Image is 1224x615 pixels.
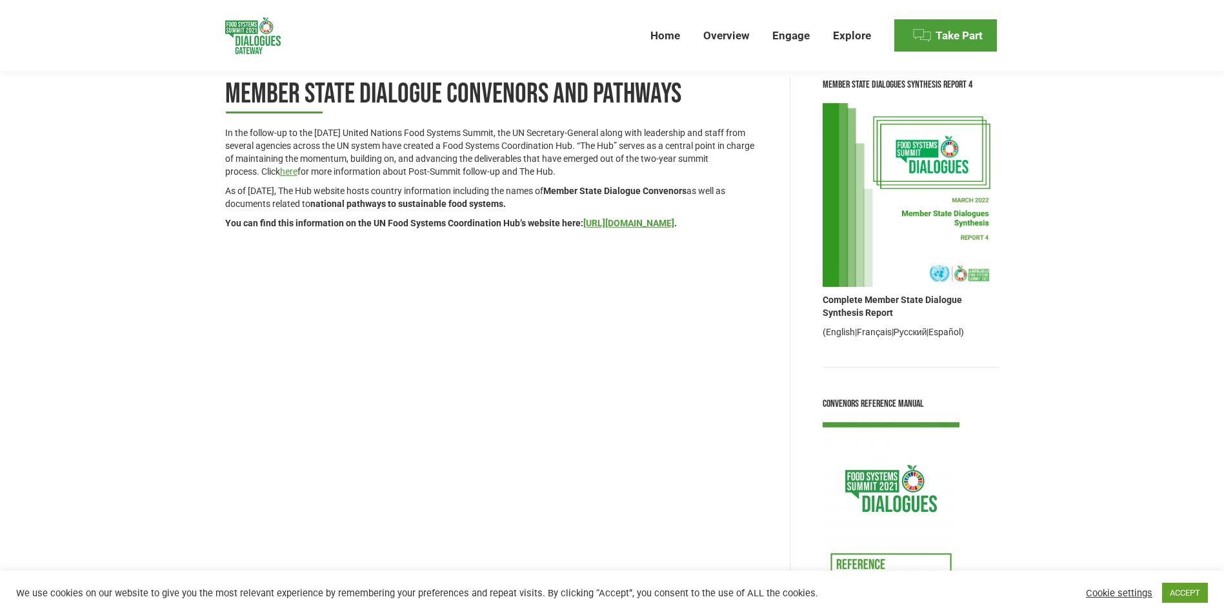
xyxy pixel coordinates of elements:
div: We use cookies on our website to give you the most relevant experience by remembering your prefer... [16,587,850,599]
a: [URL][DOMAIN_NAME] [583,218,674,228]
img: Food Systems Summit Dialogues [225,17,281,54]
a: here [280,166,297,177]
p: In the follow-up to the [DATE] United Nations Food Systems Summit, the UN Secretary-General along... [225,126,757,178]
a: Français [857,327,892,337]
span: Home [650,29,680,43]
a: Русский [894,327,927,337]
p: As of [DATE], The Hub website hosts country information including the names of as well as documen... [225,184,757,210]
strong: national pathways to sustainable food systems. [310,199,506,209]
a: English [826,327,855,337]
img: Menu icon [912,26,932,45]
strong: You can find this information on the UN Food Systems Coordination Hub’s website here: . [225,218,677,228]
span: Overview [703,29,749,43]
div: Member State Dialogues Synthesis Report 4 [823,77,999,93]
a: ACCEPT [1162,583,1208,603]
div: Convenors Reference Manual [823,396,999,413]
p: ( | | | ) [823,326,999,338]
span: Engage [772,29,810,43]
a: Español [928,327,961,337]
h1: Member State Dialogue Convenors and Pathways [225,77,757,113]
span: Take Part [936,29,983,43]
span: Explore [833,29,871,43]
strong: Complete Member State Dialogue Synthesis Report [823,295,962,318]
strong: Member State Dialogue Convenors [543,186,687,196]
a: Cookie settings [1086,587,1152,599]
